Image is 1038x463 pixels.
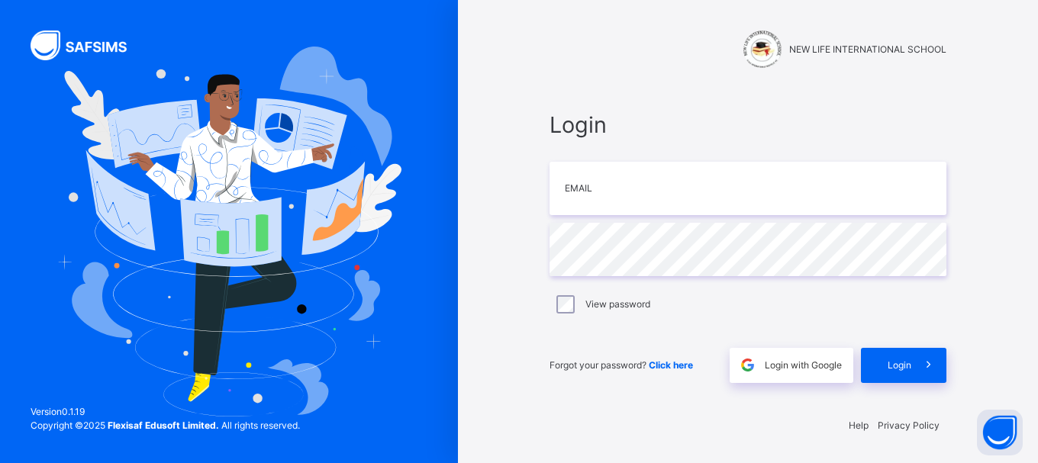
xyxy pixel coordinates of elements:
[56,47,401,417] img: Hero Image
[649,359,693,371] a: Click here
[550,359,693,371] span: Forgot your password?
[739,356,756,374] img: google.396cfc9801f0270233282035f929180a.svg
[878,420,940,431] a: Privacy Policy
[31,405,300,419] span: Version 0.1.19
[31,420,300,431] span: Copyright © 2025 All rights reserved.
[765,359,842,372] span: Login with Google
[108,420,219,431] strong: Flexisaf Edusoft Limited.
[550,108,946,141] span: Login
[31,31,145,60] img: SAFSIMS Logo
[977,410,1023,455] button: Open asap
[888,359,911,372] span: Login
[585,297,650,311] label: View password
[789,43,946,56] span: NEW LIFE INTERNATIONAL SCHOOL
[849,420,869,431] a: Help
